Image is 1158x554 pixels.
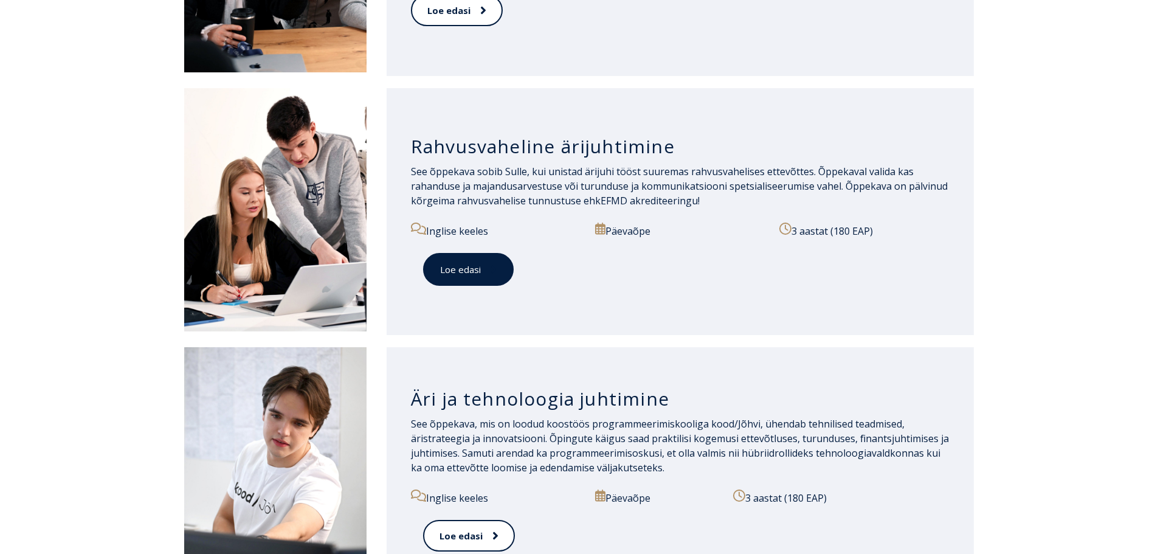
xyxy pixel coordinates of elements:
p: 3 aastat (180 EAP) [733,490,949,505]
h3: Rahvusvaheline ärijuhtimine [411,135,950,158]
span: See õppekava sobib Sulle, kui unistad ärijuhi tööst suuremas rahvusvahelises ettevõttes. Õppekava... [411,165,948,207]
p: Päevaõpe [595,490,720,505]
p: 3 aastat (180 EAP) [779,223,949,238]
p: Päevaõpe [595,223,765,238]
img: Rahvusvaheline ärijuhtimine [184,88,367,331]
p: Inglise keeles [411,223,581,238]
h3: Äri ja tehnoloogia juhtimine [411,387,950,410]
p: See õppekava, mis on loodud koostöös programmeerimiskooliga kood/Jõhvi, ühendab tehnilised teadmi... [411,417,950,475]
a: Loe edasi [423,520,515,552]
p: Inglise keeles [411,490,581,505]
a: EFMD akrediteeringu [601,194,698,207]
a: Loe edasi [423,253,514,286]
